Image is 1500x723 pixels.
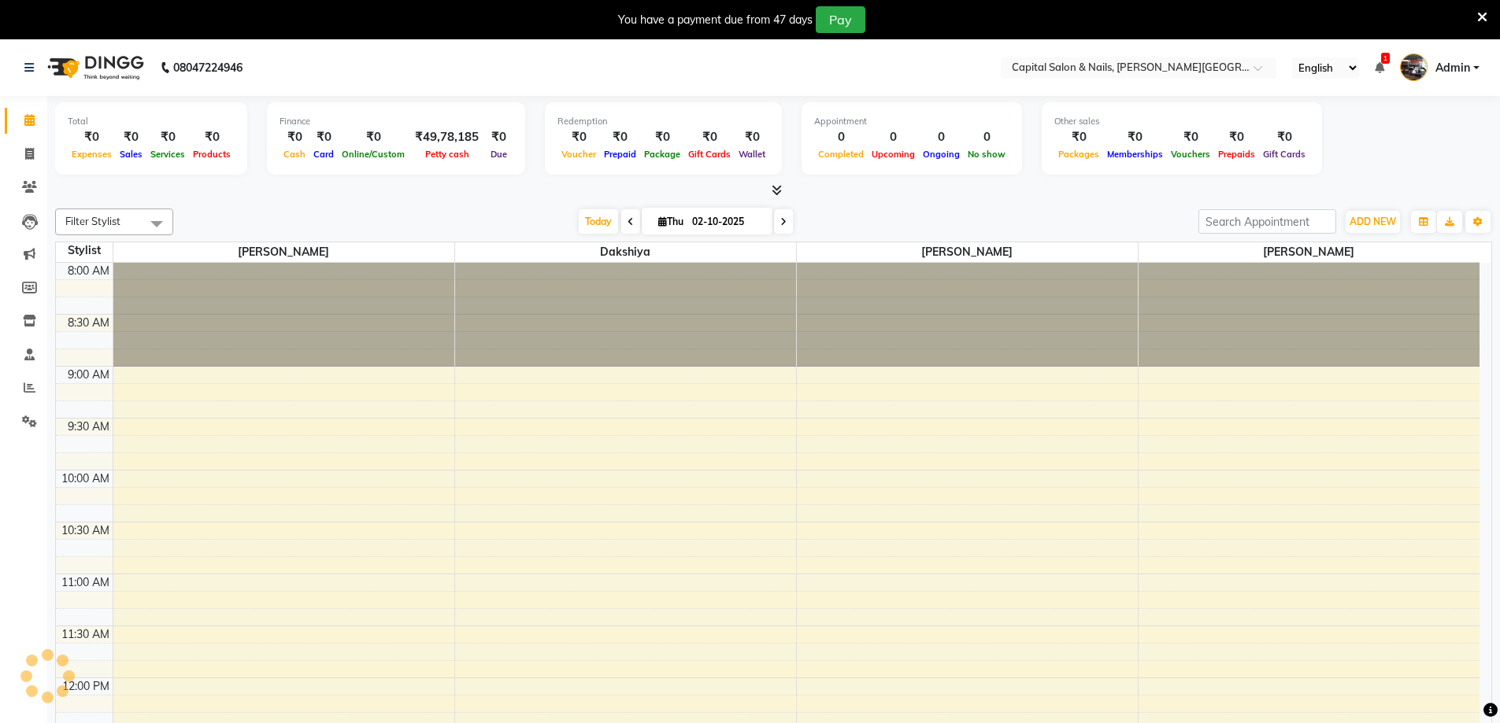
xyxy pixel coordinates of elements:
[1214,128,1259,146] div: ₹0
[735,149,769,160] span: Wallet
[68,128,116,146] div: ₹0
[455,242,796,262] span: Dakshiya
[65,315,113,331] div: 8:30 AM
[1139,242,1480,262] span: [PERSON_NAME]
[58,470,113,487] div: 10:00 AM
[557,128,600,146] div: ₹0
[1054,149,1103,160] span: Packages
[65,215,120,227] span: Filter Stylist
[146,149,189,160] span: Services
[1054,115,1309,128] div: Other sales
[919,128,964,146] div: 0
[58,626,113,643] div: 11:30 AM
[687,210,766,234] input: 2025-10-02
[1259,128,1309,146] div: ₹0
[58,522,113,539] div: 10:30 AM
[280,149,309,160] span: Cash
[640,149,684,160] span: Package
[189,149,235,160] span: Products
[280,128,309,146] div: ₹0
[1198,209,1336,234] input: Search Appointment
[868,128,919,146] div: 0
[1054,128,1103,146] div: ₹0
[309,128,338,146] div: ₹0
[1103,128,1167,146] div: ₹0
[684,149,735,160] span: Gift Cards
[919,149,964,160] span: Ongoing
[797,242,1138,262] span: [PERSON_NAME]
[189,128,235,146] div: ₹0
[338,149,409,160] span: Online/Custom
[618,12,813,28] div: You have a payment due from 47 days
[1167,149,1214,160] span: Vouchers
[338,128,409,146] div: ₹0
[814,115,1009,128] div: Appointment
[65,263,113,279] div: 8:00 AM
[65,367,113,383] div: 9:00 AM
[1400,53,1428,81] img: Admin
[487,149,511,160] span: Due
[146,128,189,146] div: ₹0
[40,46,148,90] img: logo
[600,128,640,146] div: ₹0
[735,128,769,146] div: ₹0
[1214,149,1259,160] span: Prepaids
[1381,53,1390,64] span: 1
[173,46,243,90] b: 08047224946
[113,242,454,262] span: [PERSON_NAME]
[65,419,113,435] div: 9:30 AM
[68,149,116,160] span: Expenses
[557,115,769,128] div: Redemption
[868,149,919,160] span: Upcoming
[1259,149,1309,160] span: Gift Cards
[116,128,146,146] div: ₹0
[421,149,473,160] span: Petty cash
[600,149,640,160] span: Prepaid
[409,128,485,146] div: ₹49,78,185
[1103,149,1167,160] span: Memberships
[59,678,113,695] div: 12:00 PM
[1346,211,1400,233] button: ADD NEW
[280,115,513,128] div: Finance
[1167,128,1214,146] div: ₹0
[116,149,146,160] span: Sales
[964,128,1009,146] div: 0
[1435,60,1470,76] span: Admin
[816,6,865,33] button: Pay
[485,128,513,146] div: ₹0
[68,115,235,128] div: Total
[684,128,735,146] div: ₹0
[56,242,113,259] div: Stylist
[814,149,868,160] span: Completed
[58,574,113,591] div: 11:00 AM
[640,128,684,146] div: ₹0
[1350,216,1396,227] span: ADD NEW
[309,149,338,160] span: Card
[1375,61,1384,75] a: 1
[964,149,1009,160] span: No show
[579,209,618,234] span: Today
[557,149,600,160] span: Voucher
[814,128,868,146] div: 0
[654,216,687,227] span: Thu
